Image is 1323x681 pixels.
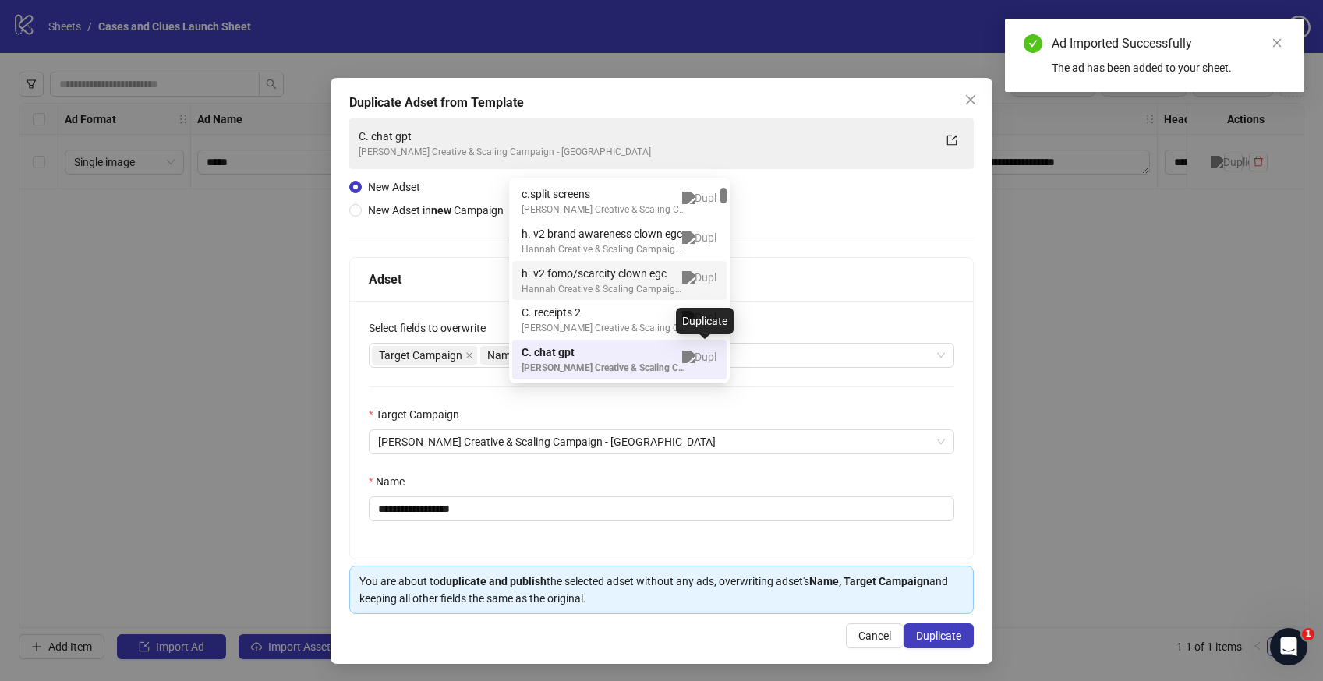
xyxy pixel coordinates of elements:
[958,87,983,112] button: Close
[682,351,727,363] img: Duplicate
[682,192,727,204] img: Duplicate
[692,185,717,210] button: Duplicate
[522,282,686,297] div: Hannah Creative & Scaling Campaign - [GEOGRAPHIC_DATA]
[1268,34,1286,51] a: Close
[522,265,686,282] div: h. v2 fomo/scarcity clown egc
[522,361,686,376] div: [PERSON_NAME] Creative & Scaling Campaign - [GEOGRAPHIC_DATA]
[512,340,727,379] div: C. chat gpt
[349,94,974,112] div: Duplicate Adset from Template
[846,623,904,648] button: Cancel
[1052,34,1286,53] div: Ad Imported Successfully
[692,304,717,329] button: Duplicate
[522,344,686,361] div: C. chat gpt
[512,379,727,419] div: h. halloween snapchat messages
[1272,37,1282,48] span: close
[465,351,473,359] span: close
[1024,34,1042,53] span: check-circle
[1270,628,1307,665] iframe: Intercom live chat
[359,573,964,607] div: You are about to the selected adset without any ads, overwriting adset's and keeping all other fi...
[369,473,415,490] label: Name
[440,575,547,587] strong: duplicate and publish
[378,430,945,453] span: Alice Creative & Scaling Campaign - UK
[676,308,734,334] div: Duplicate
[487,347,516,364] span: Name
[369,496,954,521] input: Name
[369,319,496,337] label: Select fields to overwrite
[692,344,717,369] button: Duplicate
[369,270,954,289] div: Adset
[512,261,727,301] div: h. v2 fomo/scarcity clown egc
[522,203,686,217] div: [PERSON_NAME] Creative & Scaling Campaign - [GEOGRAPHIC_DATA]
[522,185,686,203] div: c.split screens
[379,347,462,364] span: Target Campaign
[359,145,933,160] div: [PERSON_NAME] Creative & Scaling Campaign - [GEOGRAPHIC_DATA]
[682,271,727,284] img: Duplicate
[946,135,957,146] span: export
[522,321,686,336] div: [PERSON_NAME] Creative & Scaling Campaign - [GEOGRAPHIC_DATA]
[809,575,929,587] strong: Name, Target Campaign
[916,630,961,642] span: Duplicate
[512,300,727,340] div: C. receipts 2
[1302,628,1314,640] span: 1
[522,242,686,257] div: Hannah Creative & Scaling Campaign - [GEOGRAPHIC_DATA]
[368,204,504,217] span: New Adset in Campaign
[904,623,974,648] button: Duplicate
[858,630,891,642] span: Cancel
[522,304,686,321] div: C. receipts 2
[372,346,477,365] span: Target Campaign
[368,181,420,193] span: New Adset
[1052,59,1286,76] div: The ad has been added to your sheet.
[964,94,977,106] span: close
[682,231,727,244] img: Duplicate
[692,265,717,290] button: Duplicate
[431,204,451,217] strong: new
[512,182,727,221] div: c.split screens
[480,346,531,365] span: Name
[522,225,686,242] div: h. v2 brand awareness clown egc
[692,225,717,250] button: Duplicate
[512,221,727,261] div: h. v2 brand awareness clown egc
[359,128,933,145] div: C. chat gpt
[369,406,469,423] label: Target Campaign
